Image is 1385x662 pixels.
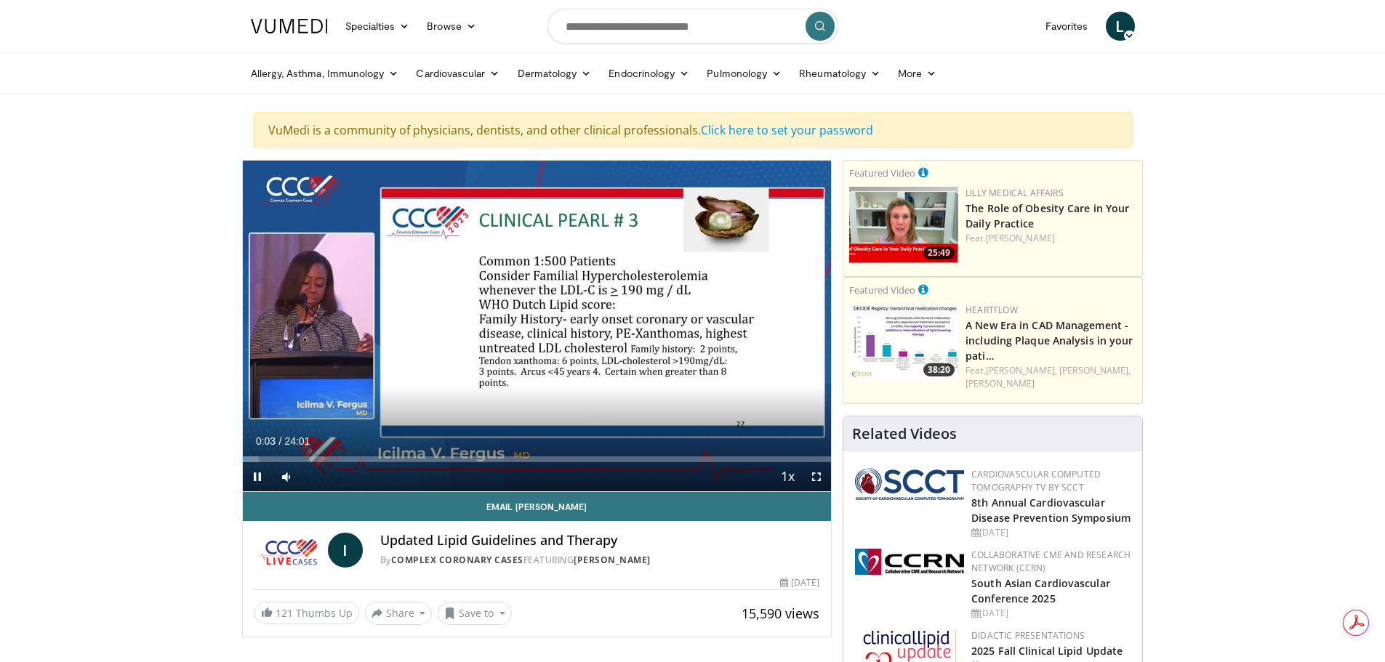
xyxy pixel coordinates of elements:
div: Feat. [966,232,1136,245]
a: 121 Thumbs Up [254,602,359,624]
a: Specialties [337,12,419,41]
a: 25:49 [849,187,958,263]
span: 15,590 views [742,605,819,622]
a: 2025 Fall Clinical Lipid Update [971,644,1123,658]
a: Heartflow [966,304,1018,316]
a: Browse [418,12,485,41]
div: [DATE] [971,607,1131,620]
h4: Updated Lipid Guidelines and Therapy [380,533,819,549]
div: Didactic Presentations [971,629,1131,642]
a: Allergy, Asthma, Immunology [242,59,408,88]
div: [DATE] [780,576,819,589]
img: VuMedi Logo [251,19,328,33]
a: A New Era in CAD Management - including Plaque Analysis in your pati… [966,318,1133,363]
img: 738d0e2d-290f-4d89-8861-908fb8b721dc.150x105_q85_crop-smart_upscale.jpg [849,304,958,380]
a: Dermatology [509,59,601,88]
img: a04ee3ba-8487-4636-b0fb-5e8d268f3737.png.150x105_q85_autocrop_double_scale_upscale_version-0.2.png [855,549,964,575]
a: Endocrinology [600,59,698,88]
a: South Asian Cardiovascular Conference 2025 [971,576,1110,605]
a: [PERSON_NAME] [986,232,1055,244]
button: Playback Rate [773,462,802,491]
span: 24:01 [284,435,310,447]
button: Share [365,602,433,625]
span: 25:49 [923,246,955,259]
a: 8th Annual Cardiovascular Disease Prevention Symposium [971,496,1131,525]
a: [PERSON_NAME], [1059,364,1131,376]
div: Feat. [966,364,1136,390]
video-js: Video Player [243,161,832,492]
button: Pause [243,462,272,491]
a: The Role of Obesity Care in Your Daily Practice [966,201,1129,230]
a: L [1106,12,1135,41]
h4: Related Videos [852,425,957,443]
span: 38:20 [923,363,955,376]
div: VuMedi is a community of physicians, dentists, and other clinical professionals. [253,112,1133,148]
button: Save to [438,602,512,625]
a: I [328,533,363,568]
img: 51a70120-4f25-49cc-93a4-67582377e75f.png.150x105_q85_autocrop_double_scale_upscale_version-0.2.png [855,468,964,500]
a: [PERSON_NAME], [986,364,1057,376]
a: Lilly Medical Affairs [966,187,1064,199]
span: 121 [276,606,293,620]
img: e1208b6b-349f-4914-9dd7-f97803bdbf1d.png.150x105_q85_crop-smart_upscale.png [849,187,958,263]
span: 0:03 [256,435,276,447]
small: Featured Video [849,283,915,296]
small: Featured Video [849,166,915,179]
a: Complex Coronary Cases [391,554,523,566]
a: Pulmonology [698,59,790,88]
a: Rheumatology [790,59,889,88]
a: 38:20 [849,304,958,380]
a: [PERSON_NAME] [966,377,1035,389]
a: More [889,59,945,88]
div: Progress Bar [243,456,832,462]
img: Complex Coronary Cases [254,533,322,568]
a: Cardiovascular Computed Tomography TV by SCCT [971,468,1101,493]
button: Mute [272,462,301,491]
div: [DATE] [971,526,1131,539]
span: / [279,435,282,447]
a: Favorites [1037,12,1097,41]
a: Click here to set your password [701,122,873,138]
input: Search topics, interventions [547,9,838,44]
button: Fullscreen [802,462,831,491]
a: Cardiovascular [407,59,508,88]
a: Email [PERSON_NAME] [243,492,832,521]
div: By FEATURING [380,554,819,567]
a: [PERSON_NAME] [574,554,651,566]
a: Collaborative CME and Research Network (CCRN) [971,549,1131,574]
